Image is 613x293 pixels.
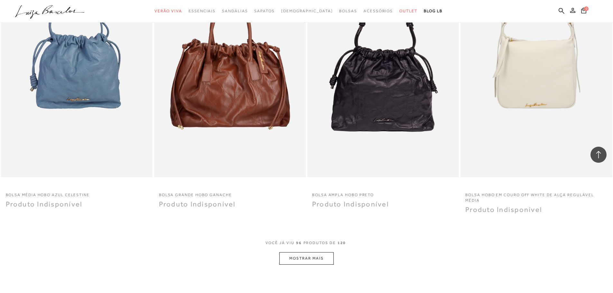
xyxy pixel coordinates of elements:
span: Produto Indisponível [465,206,542,214]
a: BOLSA GRANDE HOBO GANACHE [154,188,306,198]
span: [DEMOGRAPHIC_DATA] [281,9,333,13]
span: 0 [584,6,589,11]
span: Acessórios [364,9,393,13]
button: MOSTRAR MAIS [279,252,333,265]
span: Bolsas [339,9,357,13]
span: Outlet [399,9,417,13]
button: 0 [579,7,588,16]
a: BLOG LB [424,5,442,17]
span: 96 [296,240,302,252]
span: PRODUTOS DE [303,240,336,246]
span: 120 [338,240,346,252]
a: categoryNavScreenReaderText [399,5,417,17]
span: Produto Indisponível [6,200,83,208]
a: noSubCategoriesText [281,5,333,17]
span: Produto Indisponível [159,200,236,208]
a: BOLSA HOBO EM COURO OFF WHITE DE ALÇA REGULÁVEL MÉDIA [460,188,612,203]
span: Produto Indisponível [312,200,389,208]
span: Verão Viva [154,9,182,13]
a: BOLSA AMPLA HOBO PRETO [307,188,459,198]
a: categoryNavScreenReaderText [222,5,248,17]
a: categoryNavScreenReaderText [154,5,182,17]
a: categoryNavScreenReaderText [254,5,274,17]
span: Sandálias [222,9,248,13]
span: VOCê JÁ VIU [265,240,294,246]
span: Essenciais [189,9,216,13]
a: categoryNavScreenReaderText [364,5,393,17]
a: categoryNavScreenReaderText [339,5,357,17]
a: categoryNavScreenReaderText [189,5,216,17]
span: BLOG LB [424,9,442,13]
a: BOLSA MÉDIA HOBO AZUL CELESTINE [1,188,153,198]
span: Sapatos [254,9,274,13]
